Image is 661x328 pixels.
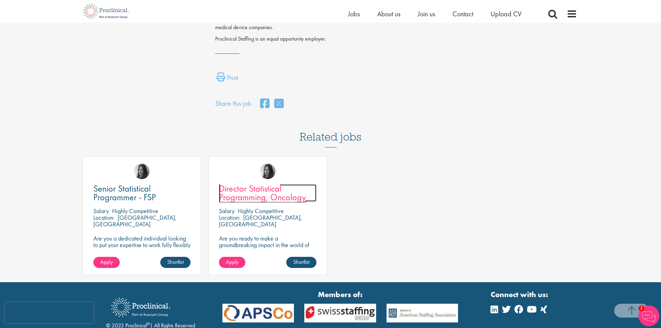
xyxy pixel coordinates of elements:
[491,289,550,300] strong: Connect with us:
[5,302,94,323] iframe: reCAPTCHA
[93,207,109,215] span: Salary
[222,289,458,300] strong: Members of:
[274,96,283,111] a: share on twitter
[638,305,644,311] span: 1
[491,9,522,18] a: Upload CV
[217,304,299,323] img: APSCo
[215,16,577,32] p: Proclinical is a specialist employment agency and recruitment business, providing job opportuniti...
[286,257,316,268] a: Shortlist
[299,304,381,323] img: APSCo
[381,304,464,323] img: APSCo
[219,184,316,202] a: Director Statistical Programming, Oncology
[160,257,190,268] a: Shortlist
[93,183,156,203] span: Senior Statistical Programmer - FSP
[93,213,115,221] span: Location:
[219,213,302,228] p: [GEOGRAPHIC_DATA], [GEOGRAPHIC_DATA]
[348,9,360,18] a: Jobs
[638,305,659,326] img: Chatbot
[260,163,276,179] img: Heidi Hennigan
[226,258,238,266] span: Apply
[217,73,238,86] a: Print
[418,9,435,18] a: Join us
[260,96,269,111] a: share on facebook
[106,293,176,322] img: Proclinical Recruitment
[93,235,191,255] p: Are you a dedicated individual looking to put your expertise to work fully flexibly in a remote p...
[219,207,235,215] span: Salary
[219,257,245,268] a: Apply
[93,213,177,228] p: [GEOGRAPHIC_DATA], [GEOGRAPHIC_DATA]
[215,35,577,43] p: Proclinical Staffing is an equal opportunity employer.
[219,235,316,268] p: Are you ready to make a groundbreaking impact in the world of biotechnology? Join a growing compa...
[377,9,400,18] a: About us
[100,258,113,266] span: Apply
[112,207,158,215] p: Highly Competitive
[219,183,306,203] span: Director Statistical Programming, Oncology
[93,184,191,202] a: Senior Statistical Programmer - FSP
[93,257,120,268] a: Apply
[238,207,284,215] p: Highly Competitive
[147,321,150,327] sup: ®
[215,99,252,109] label: Share this job
[452,9,473,18] a: Contact
[219,213,240,221] span: Location:
[300,113,362,148] h3: Related jobs
[134,163,150,179] img: Heidi Hennigan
